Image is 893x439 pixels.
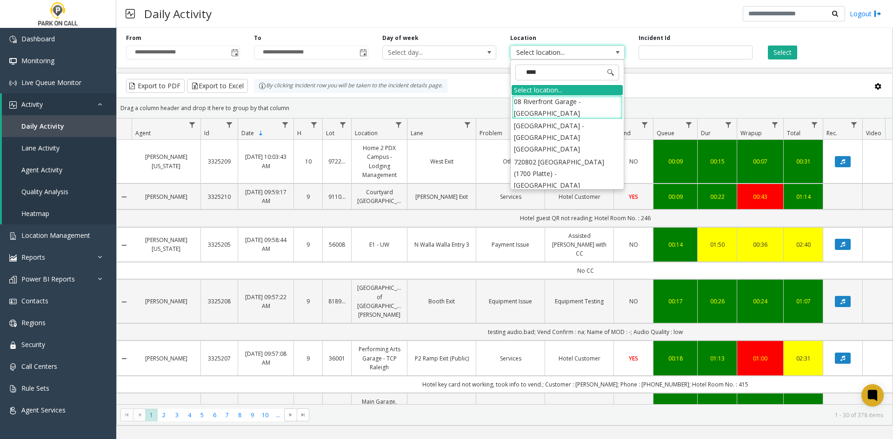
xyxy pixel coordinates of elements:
[9,276,17,283] img: 'icon'
[287,411,294,419] span: Go to the next page
[117,118,893,404] div: Data table
[196,409,208,421] span: Page 5
[187,79,248,93] button: Export to Excel
[743,157,778,166] a: 00:07
[21,231,90,240] span: Location Management
[743,192,778,201] div: 00:43
[789,157,817,166] a: 00:31
[789,240,817,249] a: 02:40
[117,242,132,249] a: Collapse Details
[789,297,817,306] a: 01:07
[171,409,183,421] span: Page 3
[9,58,17,65] img: 'icon'
[300,411,307,419] span: Go to the last page
[244,152,288,170] a: [DATE] 10:03:43 AM
[769,118,781,131] a: Wrapup Filter Menu
[789,354,817,363] div: 02:31
[512,95,623,119] li: 08 Riverfront Garage - [GEOGRAPHIC_DATA]
[703,157,731,166] div: 00:15
[21,275,75,283] span: Power BI Reports
[254,34,261,42] label: To
[21,318,46,327] span: Regions
[357,188,401,205] a: Courtyard [GEOGRAPHIC_DATA]
[9,385,17,393] img: 'icon'
[126,2,135,25] img: pageIcon
[328,297,346,306] a: 818904
[207,192,232,201] a: 3325210
[223,118,236,131] a: Id Filter Menu
[207,297,232,306] a: 3325208
[2,93,116,115] a: Activity
[413,192,470,201] a: [PERSON_NAME] Exit
[355,129,378,137] span: Location
[357,345,401,372] a: Performing Arts Garage - TCP Raleigh
[789,192,817,201] a: 01:14
[259,409,272,421] span: Page 10
[743,240,778,249] a: 00:36
[21,100,43,109] span: Activity
[629,241,638,249] span: NO
[117,100,893,116] div: Drag a column header and drop it here to group by that column
[482,297,539,306] a: Equipment Issue
[482,192,539,201] a: Services
[21,209,49,218] span: Heatmap
[21,296,48,305] span: Contacts
[244,236,288,253] a: [DATE] 09:58:44 AM
[620,297,647,306] a: NO
[393,118,405,131] a: Location Filter Menu
[413,157,470,166] a: West Exit
[21,406,66,414] span: Agent Services
[297,129,301,137] span: H
[21,34,55,43] span: Dashboard
[21,362,57,371] span: Call Centers
[480,129,502,137] span: Problem
[659,297,692,306] a: 00:17
[315,411,883,419] kendo-pager-info: 1 - 30 of 378 items
[244,349,288,367] a: [DATE] 09:57:08 AM
[639,34,670,42] label: Incident Id
[482,354,539,363] a: Services
[2,137,116,159] a: Lane Activity
[300,297,317,306] a: 9
[208,409,221,421] span: Page 6
[137,236,195,253] a: [PERSON_NAME][US_STATE]
[413,240,470,249] a: N Walla Walla Entry 3
[848,118,860,131] a: Rec. Filter Menu
[117,193,132,201] a: Collapse Details
[620,192,647,201] a: YES
[743,297,778,306] a: 00:24
[135,129,151,137] span: Agent
[866,129,881,137] span: Video
[512,119,623,156] li: [GEOGRAPHIC_DATA] - [GEOGRAPHIC_DATA] [GEOGRAPHIC_DATA]
[328,192,346,201] a: 911031
[826,129,837,137] span: Rec.
[328,240,346,249] a: 56008
[257,130,265,137] span: Sortable
[413,354,470,363] a: P2 Ramp Exit (Public)
[551,231,608,258] a: Assisted [PERSON_NAME] with CC
[659,354,692,363] a: 00:18
[512,85,623,95] div: Select location...
[659,192,692,201] div: 00:09
[639,118,651,131] a: Vend Filter Menu
[659,157,692,166] div: 00:09
[326,129,334,137] span: Lot
[137,297,195,306] a: [PERSON_NAME]
[2,181,116,203] a: Quality Analysis
[117,298,132,306] a: Collapse Details
[703,297,731,306] a: 00:26
[272,409,284,421] span: Page 11
[137,192,195,201] a: [PERSON_NAME]
[300,157,317,166] a: 10
[137,152,195,170] a: [PERSON_NAME][US_STATE]
[357,144,401,179] a: Home 2 PDX Campus - Lodging Management
[482,240,539,249] a: Payment Issue
[21,78,81,87] span: Live Queue Monitor
[551,192,608,201] a: Hotel Customer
